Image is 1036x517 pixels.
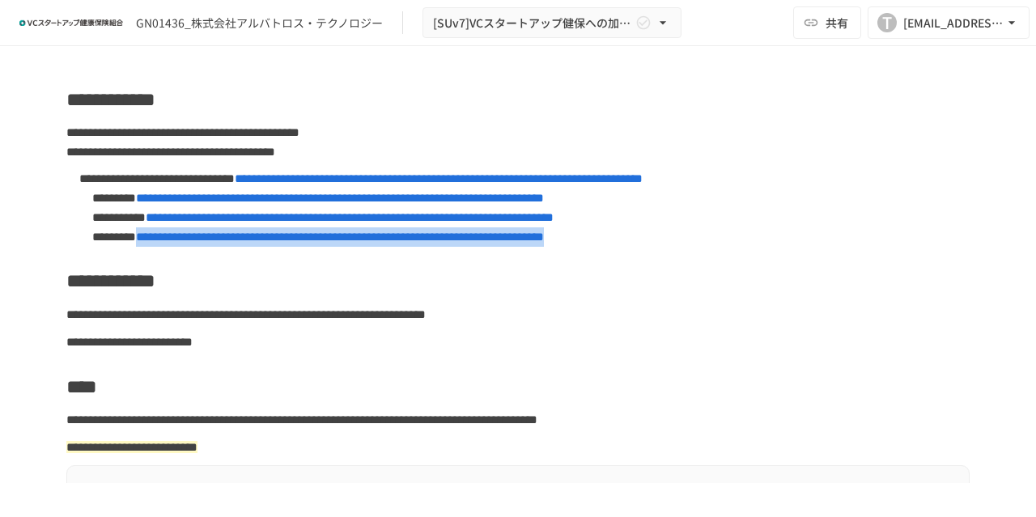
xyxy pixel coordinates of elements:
div: GN01436_株式会社アルバトロス・テクノロジー [136,15,383,32]
span: 共有 [826,14,848,32]
div: [EMAIL_ADDRESS][DOMAIN_NAME] [903,13,1004,33]
div: T [877,13,897,32]
img: ZDfHsVrhrXUoWEWGWYf8C4Fv4dEjYTEDCNvmL73B7ox [19,10,123,36]
button: 共有 [793,6,861,39]
button: [SUv7]VCスタートアップ健保への加入申請手続き [422,7,681,39]
button: T[EMAIL_ADDRESS][DOMAIN_NAME] [868,6,1030,39]
span: [SUv7]VCスタートアップ健保への加入申請手続き [433,13,632,33]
